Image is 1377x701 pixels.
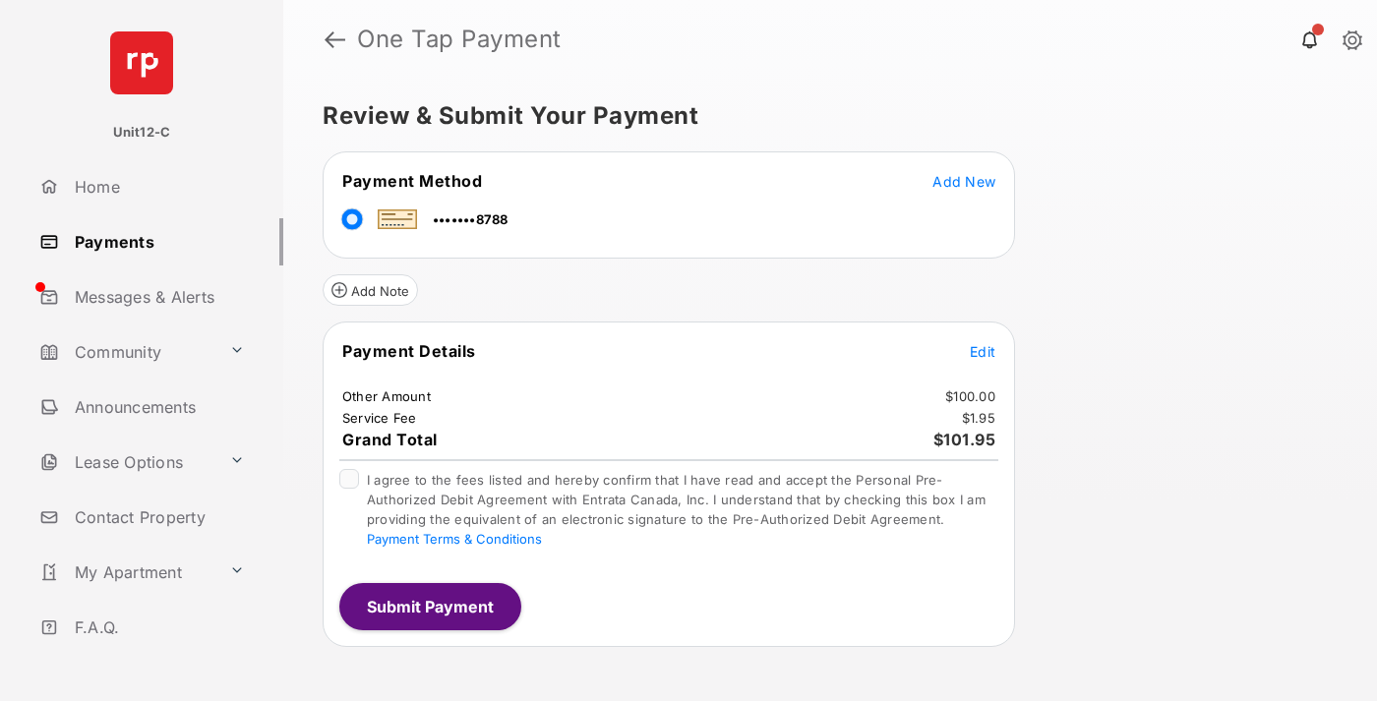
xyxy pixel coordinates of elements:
[932,171,995,191] button: Add New
[110,31,173,94] img: svg+xml;base64,PHN2ZyB4bWxucz0iaHR0cDovL3d3dy53My5vcmcvMjAwMC9zdmciIHdpZHRoPSI2NCIgaGVpZ2h0PSI2NC...
[113,123,171,143] p: Unit12-C
[342,171,482,191] span: Payment Method
[932,173,995,190] span: Add New
[342,341,476,361] span: Payment Details
[367,531,542,547] button: I agree to the fees listed and hereby confirm that I have read and accept the Personal Pre-Author...
[31,383,283,431] a: Announcements
[357,28,562,51] strong: One Tap Payment
[323,104,1322,128] h5: Review & Submit Your Payment
[31,218,283,265] a: Payments
[970,341,995,361] button: Edit
[944,387,996,405] td: $100.00
[342,430,438,449] span: Grand Total
[341,409,418,427] td: Service Fee
[31,273,283,321] a: Messages & Alerts
[31,328,221,376] a: Community
[31,438,221,486] a: Lease Options
[933,430,996,449] span: $101.95
[31,494,283,541] a: Contact Property
[31,163,283,210] a: Home
[367,472,986,547] span: I agree to the fees listed and hereby confirm that I have read and accept the Personal Pre-Author...
[339,583,521,630] button: Submit Payment
[323,274,418,306] button: Add Note
[961,409,996,427] td: $1.95
[433,211,509,227] span: •••••••8788
[31,604,283,651] a: F.A.Q.
[341,387,432,405] td: Other Amount
[31,549,221,596] a: My Apartment
[970,343,995,360] span: Edit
